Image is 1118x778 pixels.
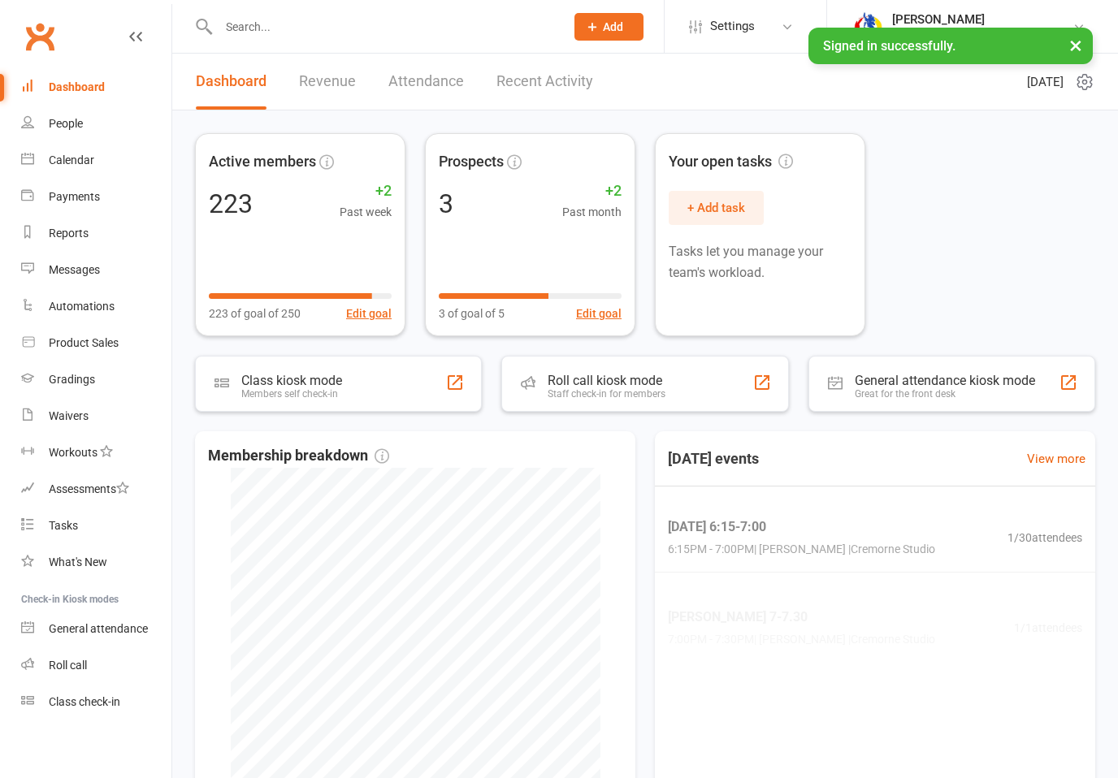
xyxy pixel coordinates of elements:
[1061,28,1090,63] button: ×
[49,153,94,166] div: Calendar
[496,54,593,110] a: Recent Activity
[21,179,171,215] a: Payments
[49,409,89,422] div: Waivers
[49,373,95,386] div: Gradings
[548,388,665,400] div: Staff check-in for members
[209,305,301,322] span: 223 of goal of 250
[340,179,392,203] span: +2
[21,647,171,684] a: Roll call
[49,263,100,276] div: Messages
[1014,618,1082,636] span: 1 / 1 attendees
[655,444,772,473] h3: [DATE] events
[562,203,622,221] span: Past month
[855,373,1035,388] div: General attendance kiosk mode
[21,508,171,544] a: Tasks
[21,106,171,142] a: People
[439,150,504,174] span: Prospects
[668,630,935,648] span: 7:00PM - 7:30PM | [PERSON_NAME] | Cremorne Studio
[209,150,316,174] span: Active members
[49,117,83,130] div: People
[603,20,623,33] span: Add
[21,434,171,471] a: Workouts
[209,191,253,217] div: 223
[49,519,78,532] div: Tasks
[851,11,884,43] img: thumb_image1719552652.png
[299,54,356,110] a: Revenue
[214,15,553,38] input: Search...
[562,179,622,203] span: +2
[668,541,935,559] span: 6:15PM - 7:00PM | [PERSON_NAME] | Cremorne Studio
[340,203,392,221] span: Past week
[19,16,60,57] a: Clubworx
[710,8,755,45] span: Settings
[439,191,453,217] div: 3
[669,191,764,225] button: + Add task
[49,482,129,495] div: Assessments
[576,305,622,322] button: Edit goal
[49,695,120,708] div: Class check-in
[21,252,171,288] a: Messages
[21,684,171,720] a: Class kiosk mode
[241,373,342,388] div: Class kiosk mode
[241,388,342,400] div: Members self check-in
[208,444,389,468] span: Membership breakdown
[21,288,171,325] a: Automations
[21,325,171,361] a: Product Sales
[346,305,392,322] button: Edit goal
[1027,449,1085,469] a: View more
[49,227,89,240] div: Reports
[892,27,1072,41] div: North Shore Mixed Martial Arts Club
[1027,72,1064,92] span: [DATE]
[1007,529,1082,547] span: 1 / 30 attendees
[668,607,935,628] span: [PERSON_NAME] 7-7.30
[21,544,171,581] a: What's New
[21,215,171,252] a: Reports
[855,388,1035,400] div: Great for the front desk
[49,622,148,635] div: General attendance
[21,142,171,179] a: Calendar
[548,373,665,388] div: Roll call kiosk mode
[892,12,1072,27] div: [PERSON_NAME]
[49,300,115,313] div: Automations
[388,54,464,110] a: Attendance
[21,471,171,508] a: Assessments
[21,361,171,398] a: Gradings
[668,517,935,538] span: [DATE] 6:15-7:00
[439,305,505,322] span: 3 of goal of 5
[574,13,643,41] button: Add
[49,80,105,93] div: Dashboard
[21,398,171,434] a: Waivers
[669,241,851,283] p: Tasks let you manage your team's workload.
[49,555,107,568] div: What's New
[196,54,266,110] a: Dashboard
[49,336,119,349] div: Product Sales
[823,38,955,54] span: Signed in successfully.
[49,190,100,203] div: Payments
[21,611,171,647] a: General attendance kiosk mode
[21,69,171,106] a: Dashboard
[669,150,793,174] span: Your open tasks
[49,659,87,672] div: Roll call
[49,446,97,459] div: Workouts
